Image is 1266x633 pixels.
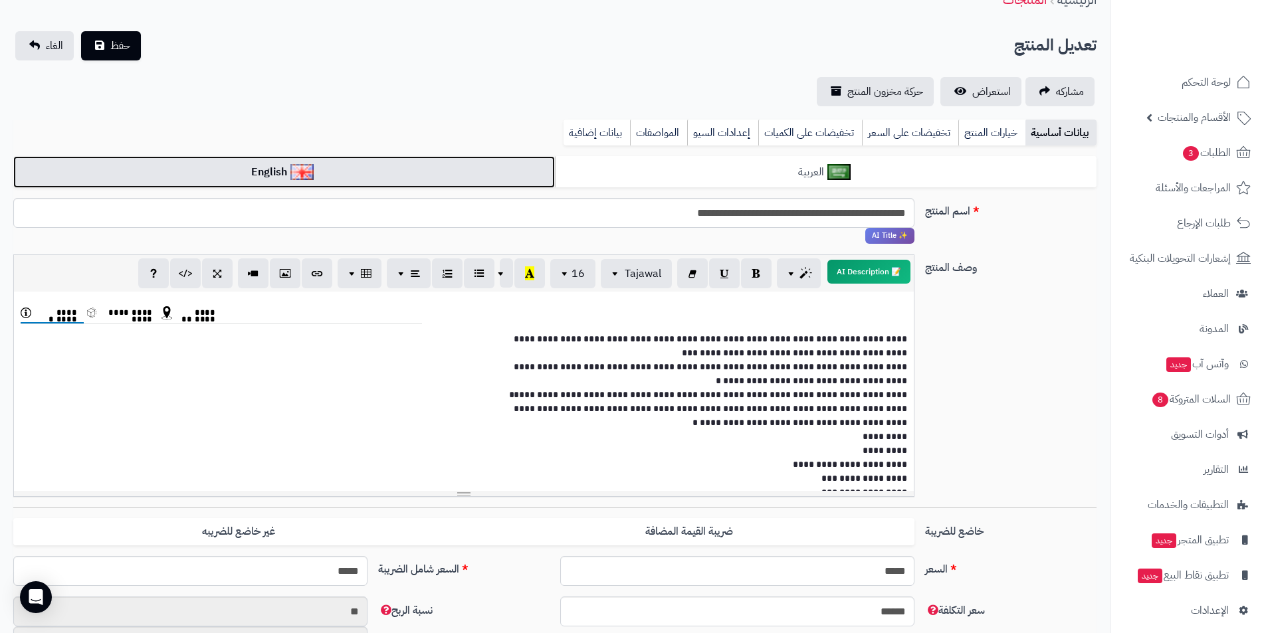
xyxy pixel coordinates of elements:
[958,120,1025,146] a: خيارات المنتج
[1151,390,1231,408] span: السلات المتروكة
[1203,284,1229,303] span: العملاء
[1025,77,1095,106] a: مشاركه
[290,164,314,180] img: English
[1118,524,1258,556] a: تطبيق المتجرجديد
[1130,249,1231,268] span: إشعارات التحويلات البنكية
[1152,533,1176,548] span: جديد
[601,259,672,288] button: Tajawal
[378,602,433,618] span: نسبة الربح
[847,84,923,100] span: حركة مخزون المنتج
[630,120,687,146] a: المواصفات
[1177,214,1231,232] span: طلبات الإرجاع
[1118,559,1258,591] a: تطبيق نقاط البيعجديد
[1118,207,1258,239] a: طلبات الإرجاع
[920,556,1102,577] label: السعر
[1156,179,1231,197] span: المراجعات والأسئلة
[1182,73,1231,92] span: لوحة التحكم
[1014,32,1097,59] h2: تعديل المنتج
[1182,143,1231,162] span: الطلبات
[817,77,934,106] a: حركة مخزون المنتج
[1118,489,1258,521] a: التطبيقات والخدمات
[1165,355,1229,373] span: وآتس آب
[1118,278,1258,310] a: العملاء
[1152,393,1168,407] span: 8
[1136,566,1229,585] span: تطبيق نقاط البيع
[1148,496,1229,514] span: التطبيقات والخدمات
[15,31,74,60] a: الغاء
[865,228,914,244] span: انقر لاستخدام رفيقك الذكي
[758,120,862,146] a: تخفيضات على الكميات
[373,556,555,577] label: السعر شامل الضريبة
[13,156,555,189] a: English
[555,156,1097,189] a: العربية
[1171,425,1229,444] span: أدوات التسويق
[1183,146,1199,161] span: 3
[1166,357,1191,372] span: جديد
[13,518,464,545] label: غير خاضع للضريبه
[1025,120,1097,146] a: بيانات أساسية
[920,518,1102,539] label: خاضع للضريبة
[1204,460,1229,479] span: التقارير
[550,259,595,288] button: 16
[1118,137,1258,169] a: الطلبات3
[1118,454,1258,486] a: التقارير
[862,120,958,146] a: تخفيضات على السعر
[1118,418,1258,450] a: أدوات التسويق
[1150,531,1229,549] span: تطبيق المتجر
[827,260,910,284] button: 📝 AI Description
[827,164,851,180] img: العربية
[1118,66,1258,98] a: لوحة التحكم
[1118,348,1258,380] a: وآتس آبجديد
[1118,172,1258,204] a: المراجعات والأسئلة
[464,518,914,545] label: ضريبة القيمة المضافة
[1056,84,1084,100] span: مشاركه
[625,266,661,282] span: Tajawal
[1118,383,1258,415] a: السلات المتروكة8
[925,602,985,618] span: سعر التكلفة
[1118,594,1258,626] a: الإعدادات
[1191,601,1229,620] span: الإعدادات
[564,120,630,146] a: بيانات إضافية
[687,120,758,146] a: إعدادات السيو
[1118,313,1258,345] a: المدونة
[1118,242,1258,274] a: إشعارات التحويلات البنكية
[1158,108,1231,127] span: الأقسام والمنتجات
[81,31,141,60] button: حفظ
[920,254,1102,276] label: وصف المنتج
[1138,569,1162,583] span: جديد
[20,581,52,613] div: Open Intercom Messenger
[940,77,1021,106] a: استعراض
[920,198,1102,219] label: اسم المنتج
[46,38,63,54] span: الغاء
[972,84,1011,100] span: استعراض
[572,266,585,282] span: 16
[110,38,130,54] span: حفظ
[1200,319,1229,338] span: المدونة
